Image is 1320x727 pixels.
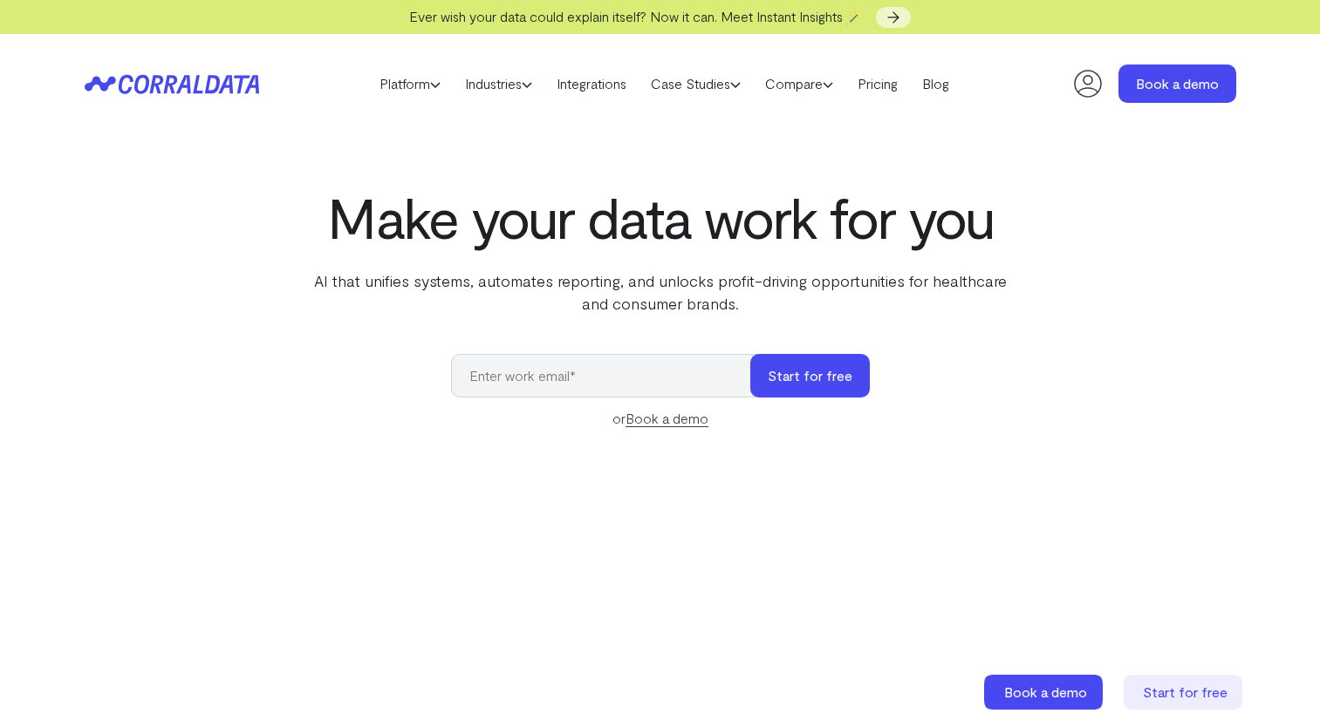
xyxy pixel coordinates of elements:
button: Start for free [750,354,870,397]
a: Integrations [544,71,639,97]
p: AI that unifies systems, automates reporting, and unlocks profit-driving opportunities for health... [304,269,1016,315]
span: Start for free [1143,683,1228,700]
span: Book a demo [1004,683,1087,700]
a: Blog [910,71,961,97]
a: Book a demo [626,410,708,427]
a: Case Studies [639,71,753,97]
a: Industries [453,71,544,97]
input: Enter work email* [451,354,768,397]
h1: Make your data work for you [304,186,1016,248]
a: Start for free [1124,675,1246,710]
div: or [451,408,870,429]
a: Platform [367,71,453,97]
a: Pricing [845,71,910,97]
a: Book a demo [984,675,1106,710]
span: Ever wish your data could explain itself? Now it can. Meet Instant Insights 🪄 [409,8,864,24]
a: Book a demo [1118,65,1236,103]
a: Compare [753,71,845,97]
